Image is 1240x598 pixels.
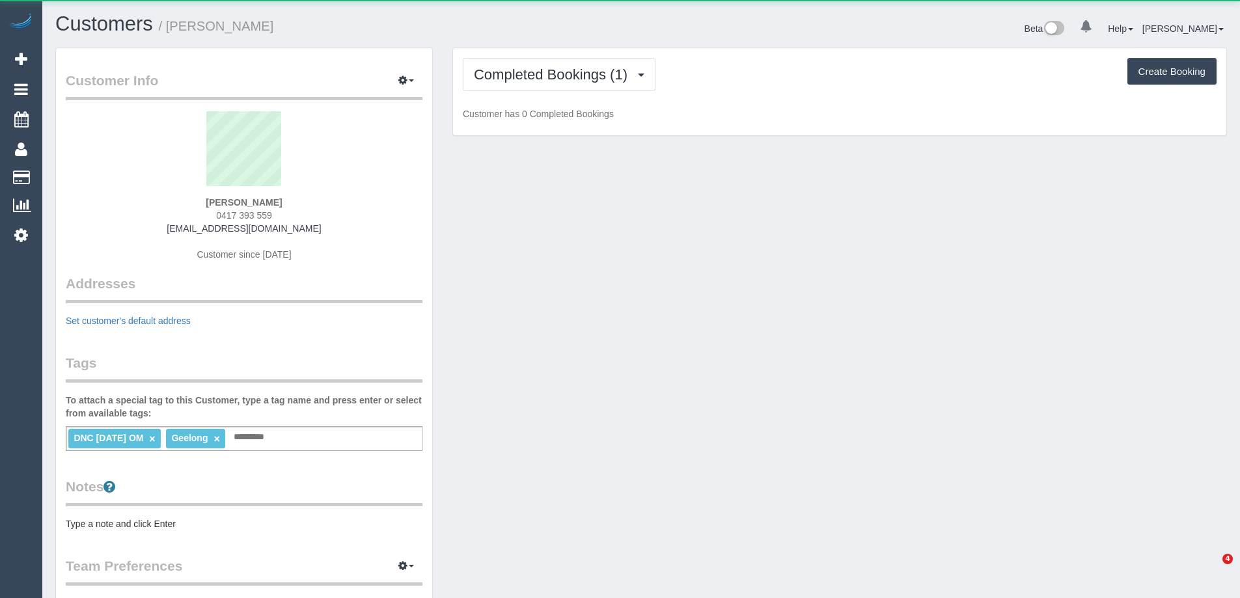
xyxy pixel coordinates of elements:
span: Completed Bookings (1) [474,66,634,83]
label: To attach a special tag to this Customer, type a tag name and press enter or select from availabl... [66,394,422,420]
img: Automaid Logo [8,13,34,31]
img: New interface [1043,21,1064,38]
p: Customer has 0 Completed Bookings [463,107,1217,120]
a: × [214,433,219,444]
legend: Notes [66,477,422,506]
legend: Tags [66,353,422,383]
a: × [149,433,155,444]
a: Beta [1025,23,1065,34]
span: Customer since [DATE] [197,249,291,260]
span: 4 [1222,554,1233,564]
a: Customers [55,12,153,35]
span: Geelong [171,433,208,443]
pre: Type a note and click Enter [66,517,422,530]
legend: Customer Info [66,71,422,100]
button: Completed Bookings (1) [463,58,655,91]
a: Set customer's default address [66,316,191,326]
span: DNC [DATE] OM [74,433,143,443]
a: [EMAIL_ADDRESS][DOMAIN_NAME] [167,223,321,234]
a: Help [1108,23,1133,34]
span: 0417 393 559 [216,210,272,221]
button: Create Booking [1127,58,1217,85]
iframe: Intercom live chat [1196,554,1227,585]
legend: Team Preferences [66,556,422,586]
a: [PERSON_NAME] [1142,23,1224,34]
small: / [PERSON_NAME] [159,19,274,33]
strong: [PERSON_NAME] [206,197,282,208]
